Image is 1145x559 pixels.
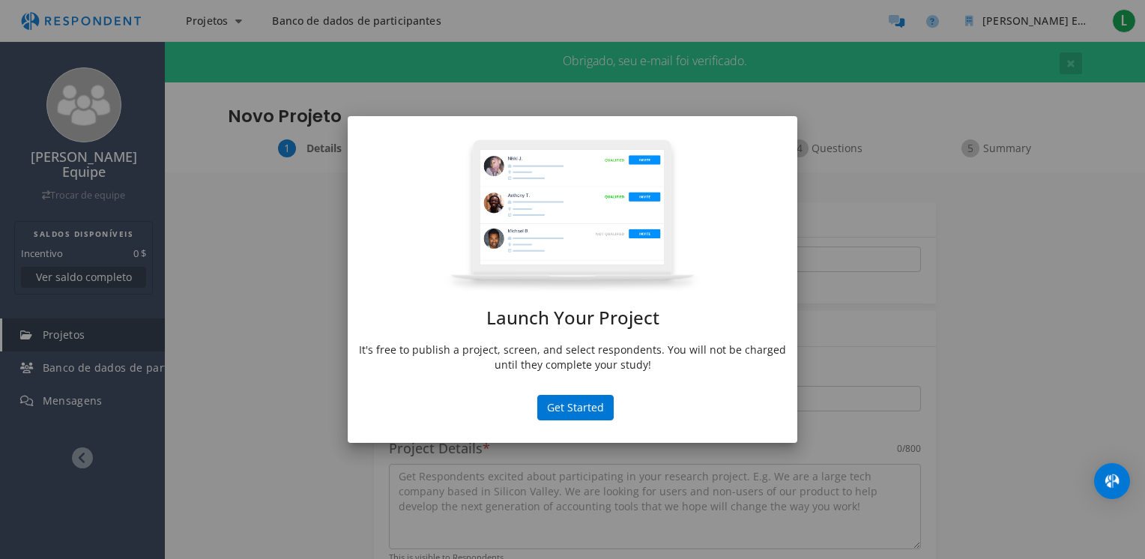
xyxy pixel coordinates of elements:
[444,139,701,293] img: project-modal.png
[348,116,797,444] md-dialog: Launch Your ...
[359,308,786,327] h1: Launch Your Project
[537,395,614,420] button: Get Started
[359,342,786,372] p: It's free to publish a project, screen, and select respondents. You will not be charged until the...
[1094,463,1130,499] div: Abra o Intercom Messenger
